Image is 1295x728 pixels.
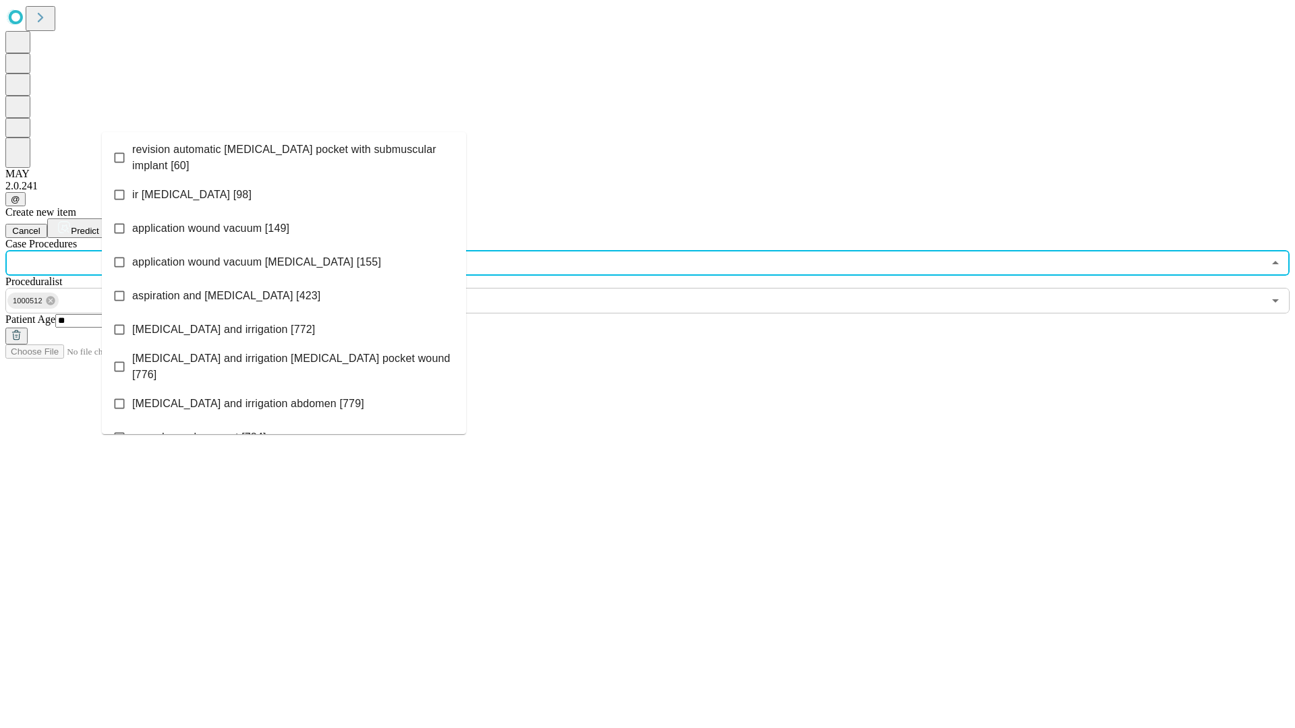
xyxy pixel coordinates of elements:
[5,313,55,325] span: Patient Age
[7,293,59,309] div: 1000512
[132,254,381,270] span: application wound vacuum [MEDICAL_DATA] [155]
[47,218,109,238] button: Predict
[132,429,266,446] span: wound vac placement [784]
[5,224,47,238] button: Cancel
[5,168,1290,180] div: MAY
[7,293,48,309] span: 1000512
[5,238,77,249] span: Scheduled Procedure
[5,192,26,206] button: @
[5,276,62,287] span: Proceduralist
[12,226,40,236] span: Cancel
[132,187,252,203] span: ir [MEDICAL_DATA] [98]
[132,351,455,383] span: [MEDICAL_DATA] and irrigation [MEDICAL_DATA] pocket wound [776]
[132,322,315,338] span: [MEDICAL_DATA] and irrigation [772]
[11,194,20,204] span: @
[71,226,98,236] span: Predict
[132,288,320,304] span: aspiration and [MEDICAL_DATA] [423]
[5,206,76,218] span: Create new item
[5,180,1290,192] div: 2.0.241
[132,396,364,412] span: [MEDICAL_DATA] and irrigation abdomen [779]
[132,142,455,174] span: revision automatic [MEDICAL_DATA] pocket with submuscular implant [60]
[132,220,289,237] span: application wound vacuum [149]
[1266,253,1285,272] button: Close
[1266,291,1285,310] button: Open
